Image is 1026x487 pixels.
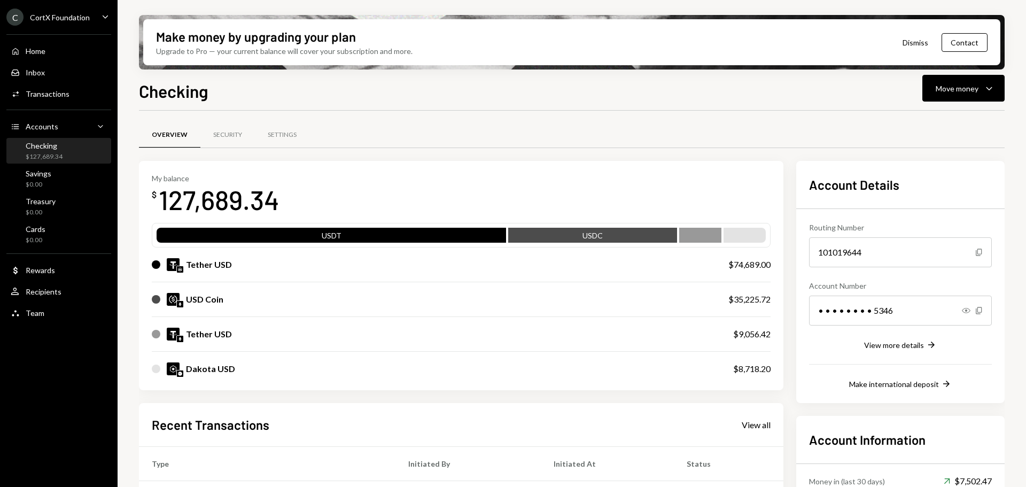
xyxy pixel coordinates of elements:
[733,362,771,375] div: $8,718.20
[742,420,771,430] div: View all
[864,339,937,351] button: View more details
[186,258,232,271] div: Tether USD
[139,121,200,149] a: Overview
[6,117,111,136] a: Accounts
[395,446,541,481] th: Initiated By
[255,121,309,149] a: Settings
[849,378,952,390] button: Make international deposit
[186,362,235,375] div: Dakota USD
[6,9,24,26] div: C
[213,130,242,140] div: Security
[26,89,69,98] div: Transactions
[728,258,771,271] div: $74,689.00
[26,208,56,217] div: $0.00
[26,266,55,275] div: Rewards
[156,28,356,45] div: Make money by upgrading your plan
[26,122,58,131] div: Accounts
[6,41,111,60] a: Home
[26,225,45,234] div: Cards
[157,230,506,245] div: USDT
[139,80,208,102] h1: Checking
[167,258,180,271] img: USDT
[6,63,111,82] a: Inbox
[26,197,56,206] div: Treasury
[268,130,297,140] div: Settings
[152,189,157,200] div: $
[186,328,232,341] div: Tether USD
[809,280,992,291] div: Account Number
[809,222,992,233] div: Routing Number
[733,328,771,341] div: $9,056.42
[26,180,51,189] div: $0.00
[26,141,63,150] div: Checking
[809,476,885,487] div: Money in (last 30 days)
[6,166,111,191] a: Savings$0.00
[177,370,183,377] img: base-mainnet
[6,138,111,164] a: Checking$127,689.34
[849,380,939,389] div: Make international deposit
[936,83,978,94] div: Move money
[139,446,395,481] th: Type
[167,293,180,306] img: USDC
[26,308,44,318] div: Team
[6,303,111,322] a: Team
[809,431,992,449] h2: Account Information
[167,328,180,341] img: USDT
[6,84,111,103] a: Transactions
[167,362,180,375] img: DKUSD
[177,301,183,307] img: ethereum-mainnet
[152,416,269,434] h2: Recent Transactions
[6,221,111,247] a: Cards$0.00
[26,152,63,161] div: $127,689.34
[508,230,677,245] div: USDC
[152,174,279,183] div: My balance
[30,13,90,22] div: CortX Foundation
[889,30,942,55] button: Dismiss
[541,446,673,481] th: Initiated At
[864,341,924,350] div: View more details
[942,33,988,52] button: Contact
[809,296,992,326] div: • • • • • • • • 5346
[6,194,111,219] a: Treasury$0.00
[152,130,188,140] div: Overview
[26,236,45,245] div: $0.00
[6,260,111,280] a: Rewards
[156,45,413,57] div: Upgrade to Pro — your current balance will cover your subscription and more.
[159,183,279,217] div: 127,689.34
[6,282,111,301] a: Recipients
[177,266,183,273] img: arbitrum-mainnet
[26,68,45,77] div: Inbox
[809,176,992,194] h2: Account Details
[922,75,1005,102] button: Move money
[177,336,183,342] img: ethereum-mainnet
[742,419,771,430] a: View all
[26,287,61,296] div: Recipients
[809,237,992,267] div: 101019644
[26,169,51,178] div: Savings
[26,47,45,56] div: Home
[186,293,223,306] div: USD Coin
[674,446,783,481] th: Status
[728,293,771,306] div: $35,225.72
[200,121,255,149] a: Security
